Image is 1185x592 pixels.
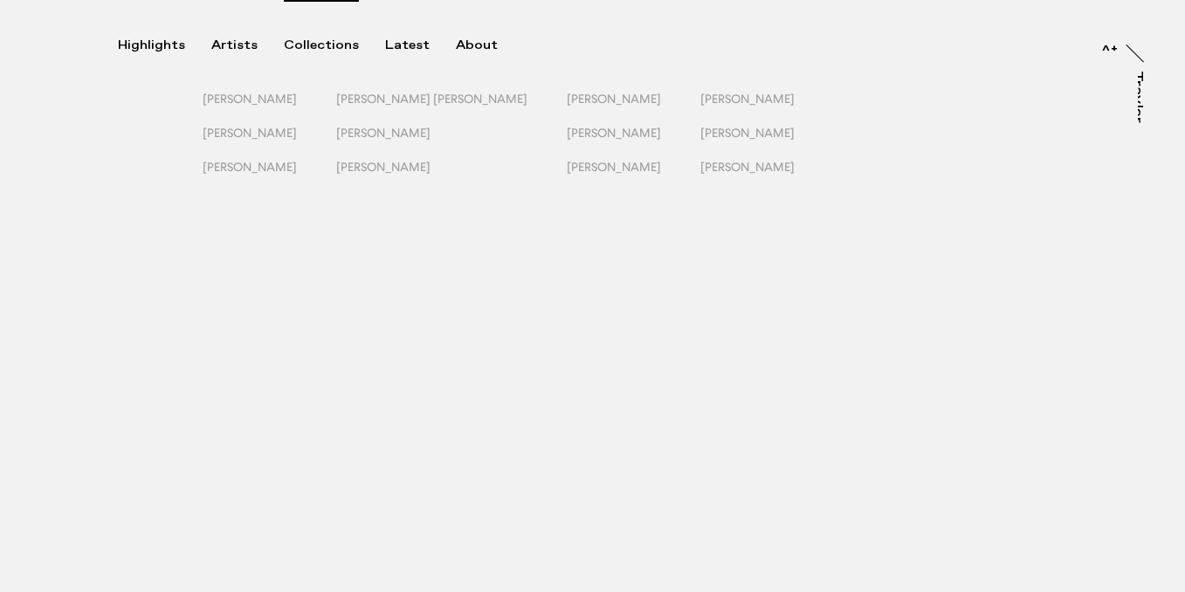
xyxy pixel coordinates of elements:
[211,38,284,53] button: Artists
[211,38,258,53] div: Artists
[336,160,431,174] span: [PERSON_NAME]
[567,126,661,140] span: [PERSON_NAME]
[336,92,527,106] span: [PERSON_NAME] [PERSON_NAME]
[336,126,431,140] span: [PERSON_NAME]
[284,38,385,53] button: Collections
[700,126,834,160] button: [PERSON_NAME]
[567,92,661,106] span: [PERSON_NAME]
[203,126,336,160] button: [PERSON_NAME]
[700,92,795,106] span: [PERSON_NAME]
[456,38,524,53] button: About
[284,38,359,53] div: Collections
[118,38,211,53] button: Highlights
[336,160,567,194] button: [PERSON_NAME]
[336,92,567,126] button: [PERSON_NAME] [PERSON_NAME]
[203,92,336,126] button: [PERSON_NAME]
[1138,71,1155,142] a: Trayler
[700,160,795,174] span: [PERSON_NAME]
[1130,71,1144,123] div: Trayler
[203,160,336,194] button: [PERSON_NAME]
[567,92,700,126] button: [PERSON_NAME]
[203,160,297,174] span: [PERSON_NAME]
[385,38,456,53] button: Latest
[203,92,297,106] span: [PERSON_NAME]
[385,38,430,53] div: Latest
[700,160,834,194] button: [PERSON_NAME]
[1100,33,1118,51] a: At
[203,126,297,140] span: [PERSON_NAME]
[336,126,567,160] button: [PERSON_NAME]
[700,92,834,126] button: [PERSON_NAME]
[700,126,795,140] span: [PERSON_NAME]
[118,38,185,53] div: Highlights
[567,160,661,174] span: [PERSON_NAME]
[456,38,498,53] div: About
[567,160,700,194] button: [PERSON_NAME]
[567,126,700,160] button: [PERSON_NAME]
